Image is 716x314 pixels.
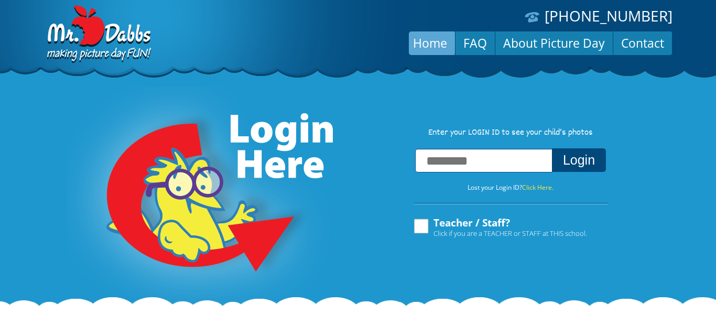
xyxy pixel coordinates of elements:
img: Login Here [67,86,335,307]
a: Click Here. [522,183,554,192]
span: Click if you are a TEACHER or STAFF at THIS school. [433,228,587,239]
a: FAQ [455,30,495,56]
a: [PHONE_NUMBER] [545,6,672,26]
a: About Picture Day [495,30,613,56]
img: Dabbs Company [44,5,153,64]
p: Enter your LOGIN ID to see your child’s photos [403,127,618,139]
label: Teacher / Staff? [413,218,587,237]
a: Contact [613,30,672,56]
a: Home [405,30,455,56]
p: Lost your Login ID? [403,182,618,193]
button: Login [552,148,606,172]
